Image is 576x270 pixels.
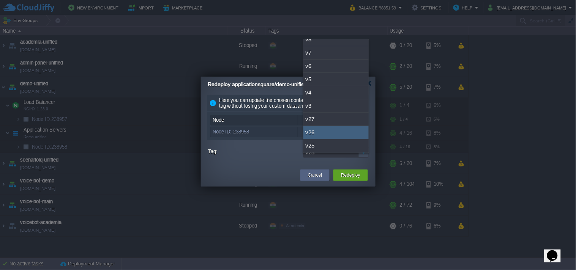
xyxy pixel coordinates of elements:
div: v25 [298,127,366,137]
div: Tag [298,115,366,125]
div: Here you can update the chosen containers to another template tag without losing your custom data... [207,95,369,112]
div: Node [211,115,298,125]
div: v24 [303,152,369,166]
div: v5 [303,73,369,86]
div: v26 [303,126,369,139]
iframe: chat widget [544,240,568,262]
button: Redeploy [341,171,360,179]
div: v25 [303,139,369,152]
label: Tag: [208,147,301,156]
div: v8 [303,33,369,46]
div: v6 [303,60,369,73]
div: Node ID: 238958 [211,127,298,137]
div: v4 [303,86,369,99]
button: Cancel [308,171,322,179]
div: v3 [303,99,369,113]
div: v7 [303,46,369,60]
span: Redeploy applicationsquare/demo-unified containers [208,81,334,87]
div: v27 [303,113,369,126]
